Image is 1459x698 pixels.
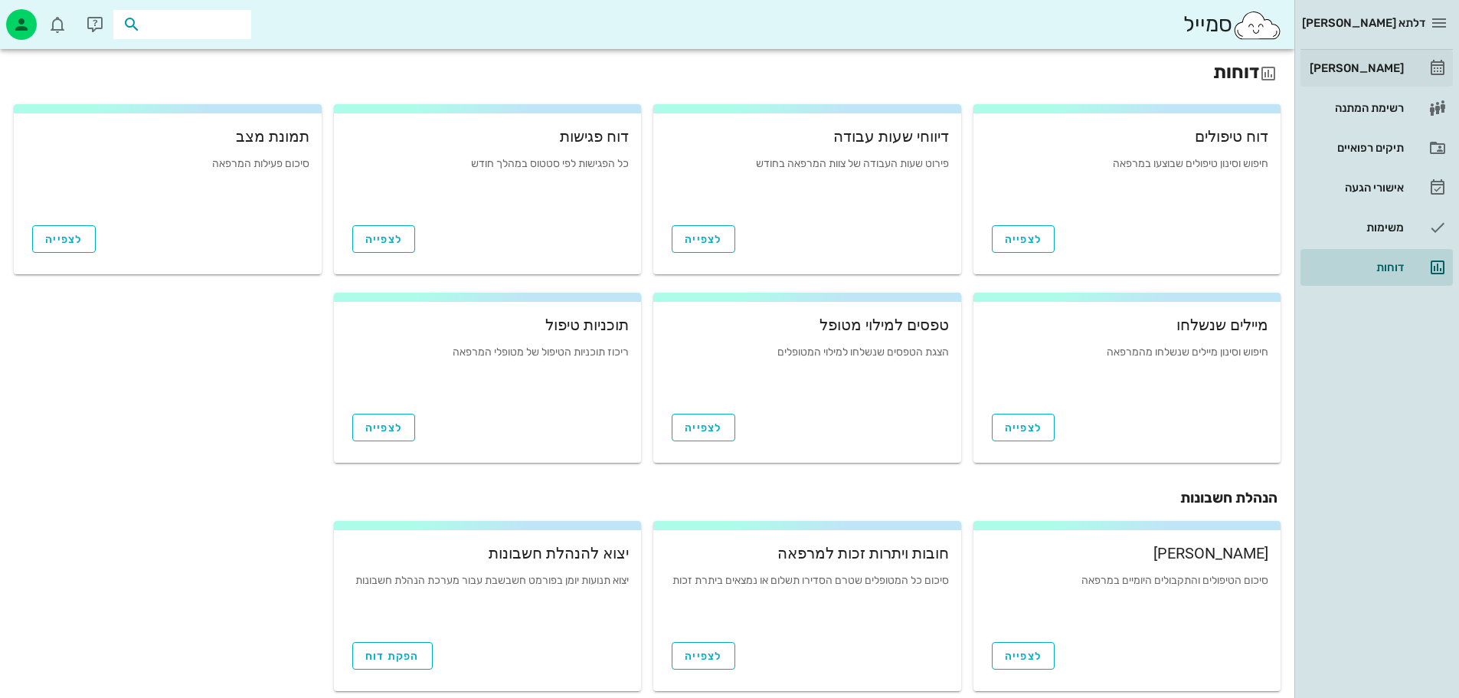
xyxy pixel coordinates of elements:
[672,225,735,253] button: לצפייה
[1300,50,1453,87] a: [PERSON_NAME]
[1307,142,1404,154] div: תיקים רפואיים
[32,225,96,253] a: לצפייה
[986,575,1269,621] div: סיכום הטיפולים והתקבולים היומיים במרפאה
[986,317,1269,333] div: מיילים שנשלחו
[685,650,722,663] span: לצפייה
[1300,169,1453,206] a: אישורי הגעה
[365,421,403,434] span: לצפייה
[346,546,630,561] div: יצוא להנהלת חשבונות
[1300,90,1453,126] a: רשימת המתנה
[1307,62,1404,74] div: [PERSON_NAME]
[346,317,630,333] div: תוכניות טיפול
[666,317,949,333] div: טפסים למילוי מטופל
[17,58,1277,86] h2: דוחות
[1300,209,1453,246] a: משימות
[666,546,949,561] div: חובות ויתרות זכות למרפאה
[352,414,416,441] a: לצפייה
[1300,249,1453,286] a: דוחות
[45,12,54,21] span: תג
[346,575,630,621] div: יצוא תנועות יומן בפורמט חשבשבת עבור מערכת הנהלת חשבונות
[672,414,735,441] a: לצפייה
[992,642,1055,670] a: לצפייה
[672,642,735,670] a: לצפייה
[1307,261,1404,274] div: דוחות
[685,421,722,434] span: לצפייה
[1183,8,1282,41] div: סמייל
[986,546,1269,561] div: [PERSON_NAME]
[986,346,1269,392] div: חיפוש וסינון מיילים שנשלחו מהמרפאה
[352,642,433,670] button: הפקת דוח
[1307,182,1404,194] div: אישורי הגעה
[45,233,83,246] span: לצפייה
[1005,650,1042,663] span: לצפייה
[992,225,1055,253] a: לצפייה
[666,346,949,392] div: הצגת הטפסים שנשלחו למילוי המטופלים
[352,225,416,253] a: לצפייה
[346,346,630,392] div: ריכוז תוכניות הטיפול של מטופלי המרפאה
[26,129,309,144] div: תמונת מצב
[365,650,420,663] span: הפקת דוח
[365,233,403,246] span: לצפייה
[26,158,309,204] div: סיכום פעילות המרפאה
[666,129,949,144] div: דיווחי שעות עבודה
[992,414,1055,441] a: לצפייה
[1307,221,1404,234] div: משימות
[685,233,722,246] span: לצפייה
[1300,129,1453,166] a: תיקים רפואיים
[666,158,949,204] div: פירוט שעות העבודה של צוות המרפאה בחודש
[1307,102,1404,114] div: רשימת המתנה
[1302,16,1425,30] span: דלתא [PERSON_NAME]
[986,129,1269,144] div: דוח טיפולים
[986,158,1269,204] div: חיפוש וסינון טיפולים שבוצעו במרפאה
[346,129,630,144] div: דוח פגישות
[17,487,1277,509] h3: הנהלת חשבונות
[346,158,630,204] div: כל הפגישות לפי סטטוס במהלך חודש
[1005,233,1042,246] span: לצפייה
[1232,10,1282,41] img: SmileCloud logo
[1005,421,1042,434] span: לצפייה
[666,575,949,621] div: סיכום כל המטופלים שטרם הסדירו תשלום או נמצאים ביתרת זכות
